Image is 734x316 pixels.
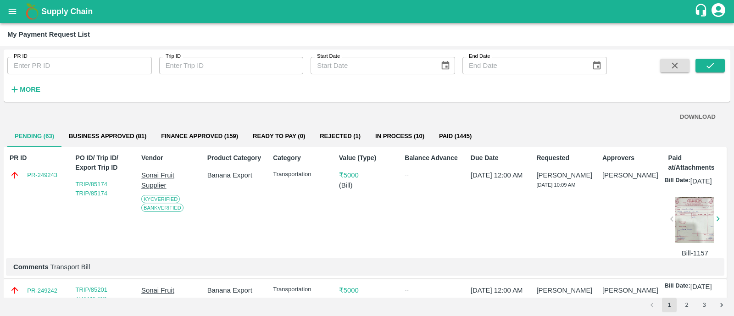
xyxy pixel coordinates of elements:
label: PR ID [14,53,28,60]
p: Approvers [602,153,658,163]
p: Transportation [273,170,329,179]
div: My Payment Request List [7,28,90,40]
div: account of current user [710,2,727,21]
button: Go to page 2 [679,298,694,312]
p: Category [273,153,329,163]
div: -- [405,170,461,179]
span: KYC Verified [141,195,180,203]
input: End Date [462,57,584,74]
p: [DATE] [690,282,712,292]
p: ₹ 5000 [339,170,395,180]
p: Due Date [471,153,527,163]
a: PR-249242 [27,286,57,295]
p: [PERSON_NAME] [602,285,658,295]
a: PR-249243 [27,171,57,180]
p: Transportation [273,285,329,294]
p: Value (Type) [339,153,395,163]
p: ( Bill ) [339,296,395,306]
nav: pagination navigation [643,298,730,312]
p: Vendor [141,153,197,163]
p: PO ID/ Trip ID/ Export Trip ID [76,153,132,172]
a: Supply Chain [41,5,694,18]
button: Go to page 3 [697,298,712,312]
p: Product Category [207,153,263,163]
button: open drawer [2,1,23,22]
button: Rejected (1) [312,125,368,147]
p: [PERSON_NAME] [602,170,658,180]
img: logo [23,2,41,21]
input: Start Date [311,57,433,74]
p: Bill Date: [664,282,690,292]
a: TRIP/85174 TRIP/85174 [76,181,107,197]
strong: More [20,86,40,93]
p: Sonai Fruit Supplier [141,170,197,191]
label: Trip ID [166,53,181,60]
button: Ready To Pay (0) [245,125,312,147]
p: Paid at/Attachments [668,153,724,172]
a: TRIP/85201 TRIP/85201 [76,286,107,302]
b: Comments [13,263,49,271]
p: ₹ 5000 [339,285,395,295]
label: Start Date [317,53,340,60]
p: Transport Bill [13,262,717,272]
button: page 1 [662,298,677,312]
button: Choose date [437,57,454,74]
p: [PERSON_NAME] [536,285,592,295]
p: Bill-1157 [675,248,714,258]
p: Bill Date: [664,176,690,186]
button: Go to next page [714,298,729,312]
p: Balance Advance [405,153,461,163]
p: [DATE] 12:00 AM [471,170,527,180]
p: ( Bill ) [339,180,395,190]
p: Banana Export [207,170,263,180]
button: More [7,82,43,97]
button: Pending (63) [7,125,61,147]
p: PR ID [10,153,66,163]
p: [DATE] 12:00 AM [471,285,527,295]
label: End Date [469,53,490,60]
p: Requested [536,153,592,163]
button: Choose date [588,57,606,74]
p: Banana Export [207,285,263,295]
span: Bank Verified [141,204,183,212]
button: Finance Approved (159) [154,125,245,147]
span: [DATE] 10:09 AM [536,182,575,188]
button: DOWNLOAD [676,109,719,125]
button: In Process (10) [368,125,432,147]
div: -- [405,285,461,294]
div: customer-support [694,3,710,20]
button: Business Approved (81) [61,125,154,147]
b: Supply Chain [41,7,93,16]
input: Enter PR ID [7,57,152,74]
button: Paid (1445) [432,125,479,147]
p: [DATE] [690,176,712,186]
p: [PERSON_NAME] [536,170,592,180]
p: Sonai Fruit Supplier [141,285,197,306]
input: Enter Trip ID [159,57,304,74]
